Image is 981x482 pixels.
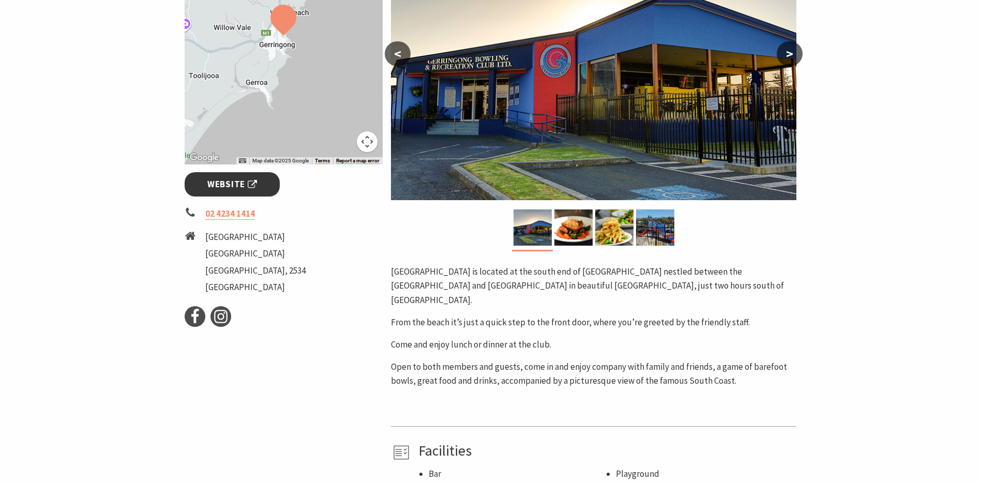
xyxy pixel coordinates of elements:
a: Terms (opens in new tab) [315,158,330,164]
a: Open this area in Google Maps (opens a new window) [187,151,221,164]
p: From the beach it’s just a quick step to the front door, where you’re greeted by the friendly staff. [391,315,796,329]
button: Map camera controls [357,131,378,152]
span: Map data ©2025 Google [252,158,309,163]
button: > [777,41,803,66]
li: [GEOGRAPHIC_DATA] [205,247,306,261]
a: Report a map error [336,158,380,164]
h4: Facilities [418,442,793,460]
p: Come and enjoy lunch or dinner at the club. [391,338,796,352]
li: Playground [616,467,793,481]
button: Keyboard shortcuts [239,157,246,164]
a: Website [185,172,280,197]
li: [GEOGRAPHIC_DATA] [205,280,306,294]
button: < [385,41,411,66]
img: Google [187,151,221,164]
li: Bar [429,467,606,481]
p: [GEOGRAPHIC_DATA] is located at the south end of [GEOGRAPHIC_DATA] nestled between the [GEOGRAPHI... [391,265,796,307]
li: [GEOGRAPHIC_DATA] [205,230,306,244]
span: Website [207,177,257,191]
a: 02 4234 1414 [205,208,255,220]
p: Open to both members and guests, come in and enjoy company with family and friends, a game of bar... [391,360,796,388]
li: [GEOGRAPHIC_DATA], 2534 [205,264,306,278]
